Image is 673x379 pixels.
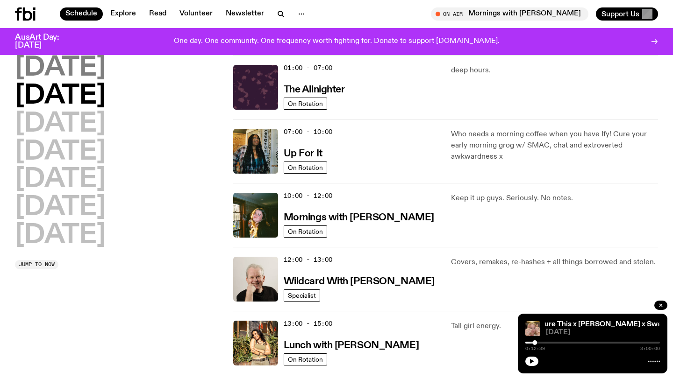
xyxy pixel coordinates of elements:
[288,164,323,171] span: On Rotation
[288,228,323,235] span: On Rotation
[284,85,345,95] h3: The Allnighter
[15,223,106,249] button: [DATE]
[233,129,278,174] img: Ify - a Brown Skin girl with black braided twists, looking up to the side with her tongue stickin...
[284,275,435,287] a: Wildcard With [PERSON_NAME]
[601,10,639,18] span: Support Us
[284,213,434,223] h3: Mornings with [PERSON_NAME]
[288,100,323,107] span: On Rotation
[451,257,658,268] p: Covers, remakes, re-hashes + all things borrowed and stolen.
[284,225,327,238] a: On Rotation
[284,289,320,302] a: Specialist
[19,262,55,267] span: Jump to now
[284,277,435,287] h3: Wildcard With [PERSON_NAME]
[105,7,142,21] a: Explore
[284,127,332,136] span: 07:00 - 10:00
[640,346,660,351] span: 3:00:00
[60,7,103,21] a: Schedule
[451,321,658,332] p: Tall girl energy.
[284,255,332,264] span: 12:00 - 13:00
[15,139,106,165] button: [DATE]
[596,7,658,21] button: Support Us
[288,292,316,299] span: Specialist
[233,257,278,302] img: Stuart is smiling charmingly, wearing a black t-shirt against a stark white background.
[15,83,106,109] button: [DATE]
[284,319,332,328] span: 13:00 - 15:00
[284,339,419,351] a: Lunch with [PERSON_NAME]
[284,147,322,159] a: Up For It
[15,111,106,137] button: [DATE]
[284,63,332,72] span: 01:00 - 07:00
[284,161,327,174] a: On Rotation
[451,193,658,204] p: Keep it up guys. Seriously. No notes.
[233,321,278,365] img: Tanya is standing in front of plants and a brick fence on a sunny day. She is looking to the left...
[546,329,660,336] span: [DATE]
[288,356,323,363] span: On Rotation
[174,37,500,46] p: One day. One community. One frequency worth fighting for. Donate to support [DOMAIN_NAME].
[431,7,588,21] button: On AirMornings with [PERSON_NAME]
[284,353,327,365] a: On Rotation
[174,7,218,21] a: Volunteer
[451,65,658,76] p: deep hours.
[233,193,278,238] img: Freya smiles coyly as she poses for the image.
[525,346,545,351] span: 0:12:39
[220,7,270,21] a: Newsletter
[284,191,332,200] span: 10:00 - 12:00
[451,129,658,162] p: Who needs a morning coffee when you have Ify! Cure your early morning grog w/ SMAC, chat and extr...
[143,7,172,21] a: Read
[15,195,106,221] button: [DATE]
[15,167,106,193] button: [DATE]
[284,149,322,159] h3: Up For It
[284,341,419,351] h3: Lunch with [PERSON_NAME]
[15,55,106,81] button: [DATE]
[284,83,345,95] a: The Allnighter
[15,34,75,49] h3: AusArt Day: [DATE]
[15,260,58,269] button: Jump to now
[284,211,434,223] a: Mornings with [PERSON_NAME]
[284,98,327,110] a: On Rotation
